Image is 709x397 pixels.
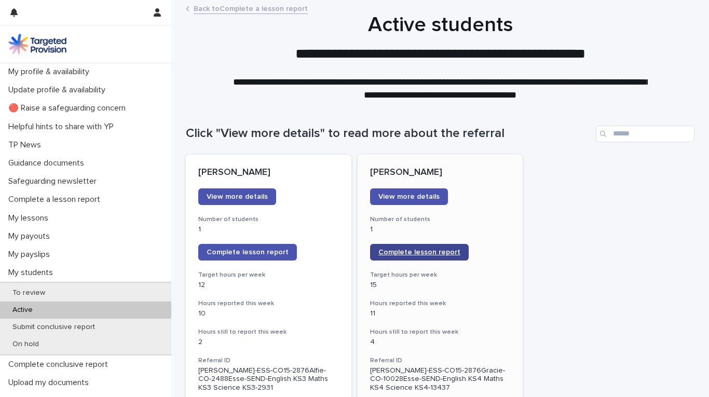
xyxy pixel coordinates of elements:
[186,126,592,141] h1: Click "View more details" to read more about the referral
[194,2,308,14] a: Back toComplete a lesson report
[4,268,61,278] p: My students
[370,281,511,290] p: 15
[4,158,92,168] p: Guidance documents
[370,188,448,205] a: View more details
[596,126,694,142] input: Search
[198,328,339,336] h3: Hours still to report this week
[4,140,49,150] p: TP News
[4,231,58,241] p: My payouts
[198,244,297,261] a: Complete lesson report
[198,271,339,279] h3: Target hours per week
[370,271,511,279] h3: Target hours per week
[370,309,511,318] p: 11
[4,176,105,186] p: Safeguarding newsletter
[198,357,339,365] h3: Referral ID
[4,306,41,314] p: Active
[198,188,276,205] a: View more details
[370,299,511,308] h3: Hours reported this week
[207,249,289,256] span: Complete lesson report
[198,167,339,179] p: [PERSON_NAME]
[4,103,134,113] p: 🔴 Raise a safeguarding concern
[4,85,114,95] p: Update profile & availability
[8,34,66,54] img: M5nRWzHhSzIhMunXDL62
[198,225,339,234] p: 1
[4,67,98,77] p: My profile & availability
[4,289,53,297] p: To review
[370,167,511,179] p: [PERSON_NAME]
[198,338,339,347] p: 2
[4,250,58,259] p: My payslips
[4,213,57,223] p: My lessons
[198,366,339,392] p: [PERSON_NAME]-ESS-CO15-2876Alfie-CO-2488Esse-SEND-English KS3 Maths KS3 Science KS3-2931
[370,244,469,261] a: Complete lesson report
[207,193,268,200] span: View more details
[4,360,116,369] p: Complete conclusive report
[370,215,511,224] h3: Number of students
[4,122,122,132] p: Helpful hints to share with YP
[4,340,47,349] p: On hold
[198,309,339,318] p: 10
[378,249,460,256] span: Complete lesson report
[378,193,440,200] span: View more details
[4,378,97,388] p: Upload my documents
[370,225,511,234] p: 1
[370,357,511,365] h3: Referral ID
[198,215,339,224] h3: Number of students
[198,281,339,290] p: 12
[4,195,108,204] p: Complete a lesson report
[4,323,103,332] p: Submit conclusive report
[186,12,694,37] h1: Active students
[370,328,511,336] h3: Hours still to report this week
[370,338,511,347] p: 4
[198,299,339,308] h3: Hours reported this week
[370,366,511,392] p: [PERSON_NAME]-ESS-CO15-2876Gracie-CO-10028Esse-SEND-English KS4 Maths KS4 Science KS4-13437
